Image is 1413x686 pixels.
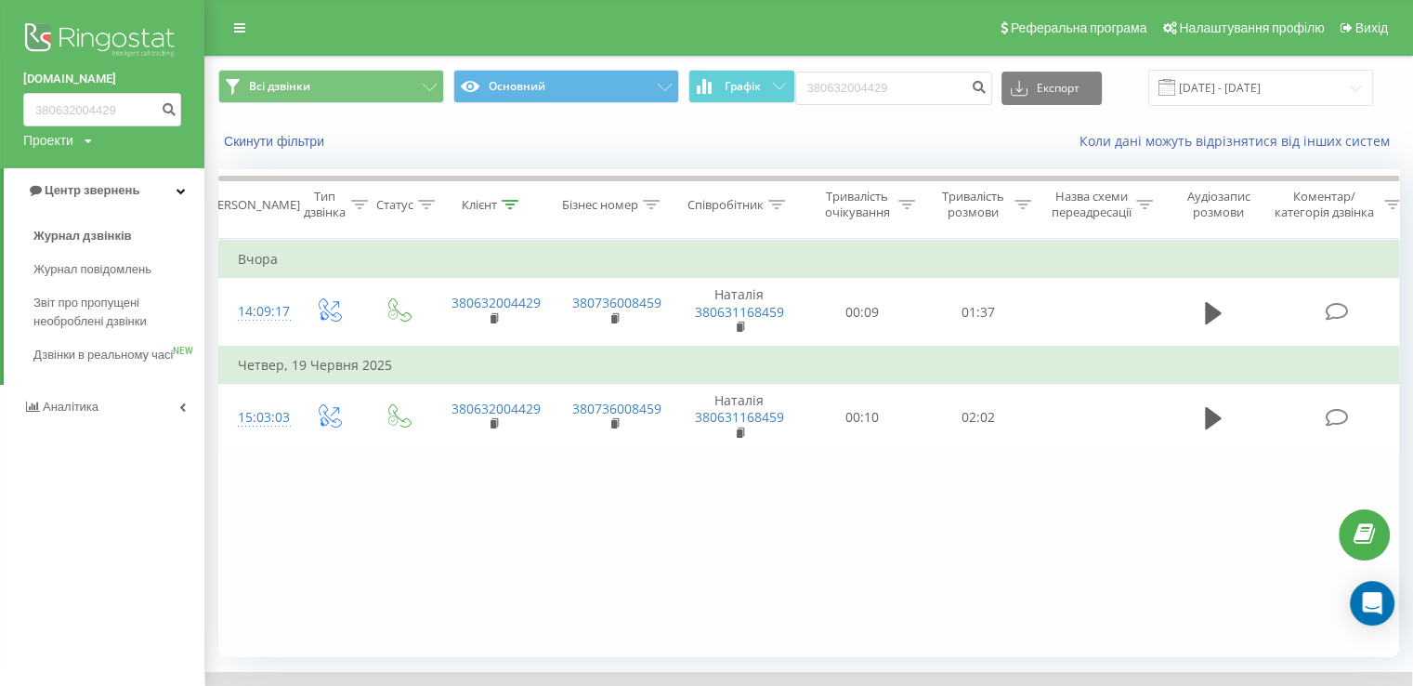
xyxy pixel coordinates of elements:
td: 01:37 [921,278,1037,347]
a: Центр звернень [4,168,204,213]
div: Open Intercom Messenger [1350,581,1394,626]
div: Бізнес номер [562,197,638,213]
span: Дзвінки в реальному часі [33,346,173,364]
button: Графік [688,70,795,103]
td: 00:10 [805,384,921,453]
div: 14:09:17 [238,294,275,330]
a: [DOMAIN_NAME] [23,70,181,88]
span: Центр звернень [45,183,139,197]
img: Ringostat logo [23,19,181,65]
input: Пошук за номером [795,72,992,105]
a: 380736008459 [572,294,661,311]
span: Реферальна програма [1011,20,1147,35]
div: Тривалість розмови [936,189,1010,220]
div: Назва схеми переадресації [1052,189,1132,220]
div: Співробітник [687,197,764,213]
span: Аналiтика [43,400,98,414]
span: Звіт про пропущені необроблені дзвінки [33,294,195,331]
button: Скинути фільтри [218,133,334,150]
span: Вихід [1355,20,1388,35]
td: 02:02 [921,384,1037,453]
div: Проекти [23,131,73,150]
div: Тип дзвінка [305,189,347,220]
span: Журнал дзвінків [33,227,132,245]
td: Четвер, 19 Червня 2025 [219,347,1408,384]
span: Всі дзвінки [249,79,310,94]
div: Коментар/категорія дзвінка [1271,189,1380,220]
div: Аудіозапис розмови [1173,189,1263,220]
button: Основний [453,70,679,103]
a: 380631168459 [695,408,784,426]
div: Клієнт [462,197,497,213]
a: Журнал дзвінків [33,219,204,253]
a: 380632004429 [451,400,541,417]
button: Експорт [1001,72,1102,105]
a: Звіт про пропущені необроблені дзвінки [33,286,204,338]
td: 00:09 [805,278,921,347]
td: Наталія [674,384,805,453]
div: Статус [376,197,413,213]
a: Дзвінки в реальному часіNEW [33,338,204,372]
button: Всі дзвінки [218,70,444,103]
a: Журнал повідомлень [33,253,204,286]
span: Журнал повідомлень [33,260,151,279]
div: Тривалість очікування [820,189,894,220]
span: Налаштування профілю [1179,20,1324,35]
a: 380632004429 [451,294,541,311]
td: Наталія [674,278,805,347]
td: Вчора [219,241,1408,278]
a: Коли дані можуть відрізнятися вiд інших систем [1079,132,1399,150]
input: Пошук за номером [23,93,181,126]
a: 380736008459 [572,400,661,417]
div: 15:03:03 [238,400,275,436]
div: [PERSON_NAME] [207,197,301,213]
a: 380631168459 [695,303,784,321]
span: Графік [725,80,761,93]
